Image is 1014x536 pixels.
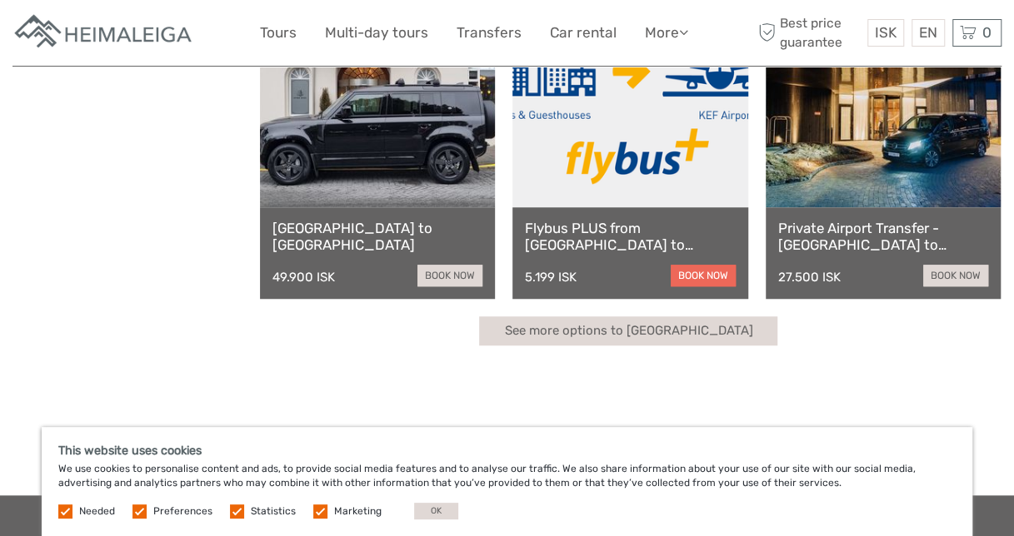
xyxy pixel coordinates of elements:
[923,265,988,286] a: book now
[525,220,735,254] a: Flybus PLUS from [GEOGRAPHIC_DATA] to [GEOGRAPHIC_DATA]
[778,270,841,285] div: 27.500 ISK
[457,21,522,45] a: Transfers
[525,270,577,285] div: 5.199 ISK
[325,21,428,45] a: Multi-day tours
[58,444,956,458] h5: This website uses cookies
[272,220,482,254] a: [GEOGRAPHIC_DATA] to [GEOGRAPHIC_DATA]
[671,265,736,286] a: book now
[778,220,988,254] a: Private Airport Transfer - [GEOGRAPHIC_DATA] to [GEOGRAPHIC_DATA]
[251,504,296,519] label: Statistics
[153,504,212,519] label: Preferences
[550,21,617,45] a: Car rental
[875,24,897,41] span: ISK
[42,427,972,536] div: We use cookies to personalise content and ads, to provide social media features and to analyse ou...
[260,21,297,45] a: Tours
[414,503,458,519] button: OK
[23,29,188,42] p: We're away right now. Please check back later!
[912,19,945,47] div: EN
[479,316,777,345] a: See more options to [GEOGRAPHIC_DATA]
[754,14,863,51] span: Best price guarantee
[272,270,335,285] div: 49.900 ISK
[417,265,482,286] a: book now
[645,21,688,45] a: More
[12,12,196,53] img: Apartments in Reykjavik
[980,24,994,41] span: 0
[192,26,212,46] button: Open LiveChat chat widget
[334,504,382,519] label: Marketing
[79,504,115,519] label: Needed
